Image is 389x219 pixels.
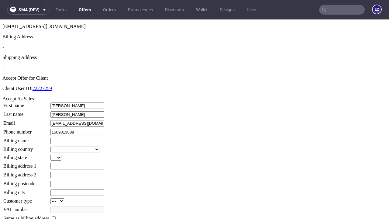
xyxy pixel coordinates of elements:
span: [EMAIL_ADDRESS][DOMAIN_NAME] [2,4,86,9]
a: Offers [75,5,95,15]
div: Accept Offer for Client [2,56,387,61]
span: - [2,46,4,51]
a: Designs [216,5,238,15]
td: Billing postcode [3,161,50,168]
figcaption: e2 [373,5,381,14]
p: Client User ID: [2,66,387,72]
a: Promo codes [124,5,157,15]
td: Customer type [3,179,50,185]
td: Billing address 1 [3,143,50,150]
td: Billing state [3,135,50,141]
button: sma (dev) [7,5,50,15]
td: Email [3,100,50,107]
td: Billing country [3,127,50,133]
a: Tasks [52,5,70,15]
a: Users [243,5,261,15]
div: Accept As Sales [2,77,387,82]
td: VAT number [3,187,50,194]
div: Shipping Address [2,35,387,41]
span: - [2,25,4,30]
a: 22227259 [33,66,52,71]
a: Orders [99,5,119,15]
div: Billing Address [2,15,387,20]
td: Phone number [3,109,50,116]
td: Same as billing address [3,196,50,202]
td: Last name [3,92,50,99]
td: Billing address 2 [3,152,50,159]
td: Billing city [3,170,50,177]
td: Billing name [3,118,50,125]
a: Discounts [161,5,188,15]
span: sma (dev) [19,8,40,12]
td: First name [3,83,50,90]
a: Wallet [192,5,211,15]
